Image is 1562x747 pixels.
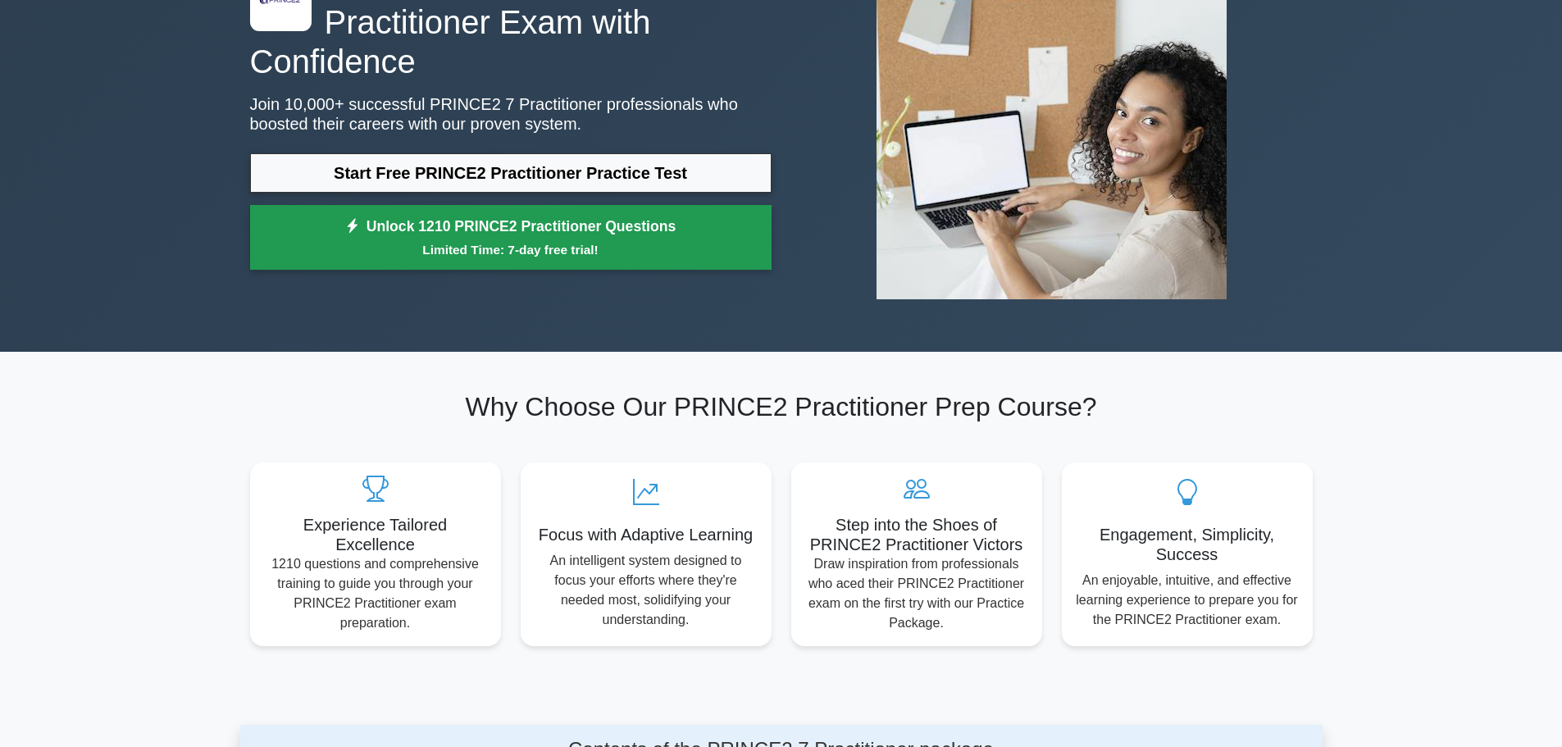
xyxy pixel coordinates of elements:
h5: Focus with Adaptive Learning [534,525,758,544]
p: Join 10,000+ successful PRINCE2 7 Practitioner professionals who boosted their careers with our p... [250,94,772,134]
h5: Step into the Shoes of PRINCE2 Practitioner Victors [804,515,1029,554]
small: Limited Time: 7-day free trial! [271,240,751,259]
a: Unlock 1210 PRINCE2 Practitioner QuestionsLimited Time: 7-day free trial! [250,205,772,271]
p: Draw inspiration from professionals who aced their PRINCE2 Practitioner exam on the first try wit... [804,554,1029,633]
p: An intelligent system designed to focus your efforts where they're needed most, solidifying your ... [534,551,758,630]
h2: Why Choose Our PRINCE2 Practitioner Prep Course? [250,391,1313,422]
a: Start Free PRINCE2 Practitioner Practice Test [250,153,772,193]
p: 1210 questions and comprehensive training to guide you through your PRINCE2 Practitioner exam pre... [263,554,488,633]
h5: Engagement, Simplicity, Success [1075,525,1300,564]
p: An enjoyable, intuitive, and effective learning experience to prepare you for the PRINCE2 Practit... [1075,571,1300,630]
h5: Experience Tailored Excellence [263,515,488,554]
